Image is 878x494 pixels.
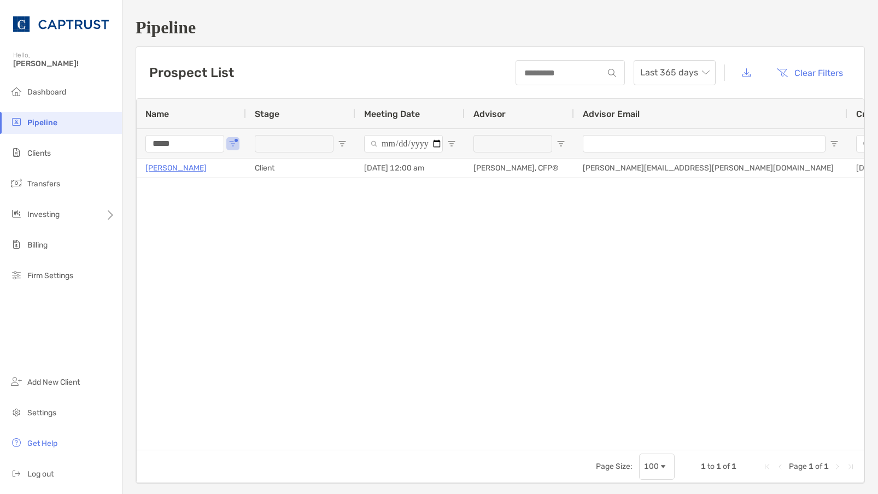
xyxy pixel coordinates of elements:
[789,462,807,471] span: Page
[145,135,224,152] input: Name Filter Input
[465,158,574,178] div: [PERSON_NAME], CFP®
[10,375,23,388] img: add_new_client icon
[27,378,80,387] span: Add New Client
[763,462,771,471] div: First Page
[768,61,851,85] button: Clear Filters
[716,462,721,471] span: 1
[136,17,865,38] h1: Pipeline
[27,118,57,127] span: Pipeline
[10,146,23,159] img: clients icon
[255,109,279,119] span: Stage
[640,61,709,85] span: Last 365 days
[13,4,109,44] img: CAPTRUST Logo
[27,210,60,219] span: Investing
[557,139,565,148] button: Open Filter Menu
[355,158,465,178] div: [DATE] 12:00 am
[149,65,234,80] h3: Prospect List
[608,69,616,77] img: input icon
[574,158,847,178] div: [PERSON_NAME][EMAIL_ADDRESS][PERSON_NAME][DOMAIN_NAME]
[583,109,640,119] span: Advisor Email
[596,462,633,471] div: Page Size:
[473,109,506,119] span: Advisor
[338,139,347,148] button: Open Filter Menu
[145,161,207,175] a: [PERSON_NAME]
[583,135,826,152] input: Advisor Email Filter Input
[824,462,829,471] span: 1
[815,462,822,471] span: of
[10,405,23,419] img: settings icon
[10,238,23,251] img: billing icon
[10,115,23,128] img: pipeline icon
[27,240,48,250] span: Billing
[229,139,237,148] button: Open Filter Menu
[27,179,60,189] span: Transfers
[833,462,842,471] div: Next Page
[27,469,54,479] span: Log out
[13,59,115,68] span: [PERSON_NAME]!
[644,462,659,471] div: 100
[707,462,715,471] span: to
[10,177,23,190] img: transfers icon
[10,467,23,480] img: logout icon
[27,87,66,97] span: Dashboard
[776,462,785,471] div: Previous Page
[246,158,355,178] div: Client
[723,462,730,471] span: of
[10,436,23,449] img: get-help icon
[27,149,51,158] span: Clients
[10,207,23,220] img: investing icon
[27,271,73,280] span: Firm Settings
[701,462,706,471] span: 1
[364,135,443,152] input: Meeting Date Filter Input
[830,139,839,148] button: Open Filter Menu
[10,85,23,98] img: dashboard icon
[639,454,675,480] div: Page Size
[731,462,736,471] span: 1
[809,462,813,471] span: 1
[27,439,57,448] span: Get Help
[846,462,855,471] div: Last Page
[447,139,456,148] button: Open Filter Menu
[145,109,169,119] span: Name
[27,408,56,417] span: Settings
[10,268,23,281] img: firm-settings icon
[364,109,420,119] span: Meeting Date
